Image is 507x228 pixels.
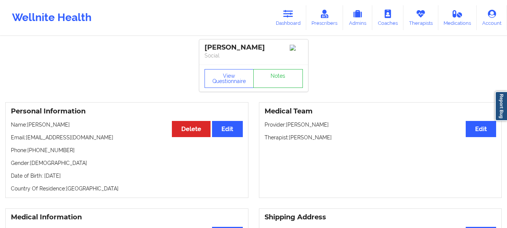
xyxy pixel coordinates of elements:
[11,107,243,116] h3: Personal Information
[438,5,477,30] a: Medications
[372,5,403,30] a: Coaches
[11,121,243,128] p: Name: [PERSON_NAME]
[265,213,496,222] h3: Shipping Address
[205,52,303,59] p: Social
[205,69,254,88] button: View Questionnaire
[11,172,243,180] p: Date of Birth: [DATE]
[265,107,496,116] h3: Medical Team
[403,5,438,30] a: Therapists
[265,121,496,128] p: Provider: [PERSON_NAME]
[205,43,303,52] div: [PERSON_NAME]
[172,121,211,137] button: Delete
[11,213,243,222] h3: Medical Information
[212,121,242,137] button: Edit
[11,159,243,167] p: Gender: [DEMOGRAPHIC_DATA]
[495,91,507,121] a: Report Bug
[253,69,303,88] a: Notes
[290,45,303,51] img: Image%2Fplaceholer-image.png
[477,5,507,30] a: Account
[11,146,243,154] p: Phone: [PHONE_NUMBER]
[11,134,243,141] p: Email: [EMAIL_ADDRESS][DOMAIN_NAME]
[270,5,306,30] a: Dashboard
[466,121,496,137] button: Edit
[11,185,243,192] p: Country Of Residence: [GEOGRAPHIC_DATA]
[306,5,343,30] a: Prescribers
[265,134,496,141] p: Therapist: [PERSON_NAME]
[343,5,372,30] a: Admins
